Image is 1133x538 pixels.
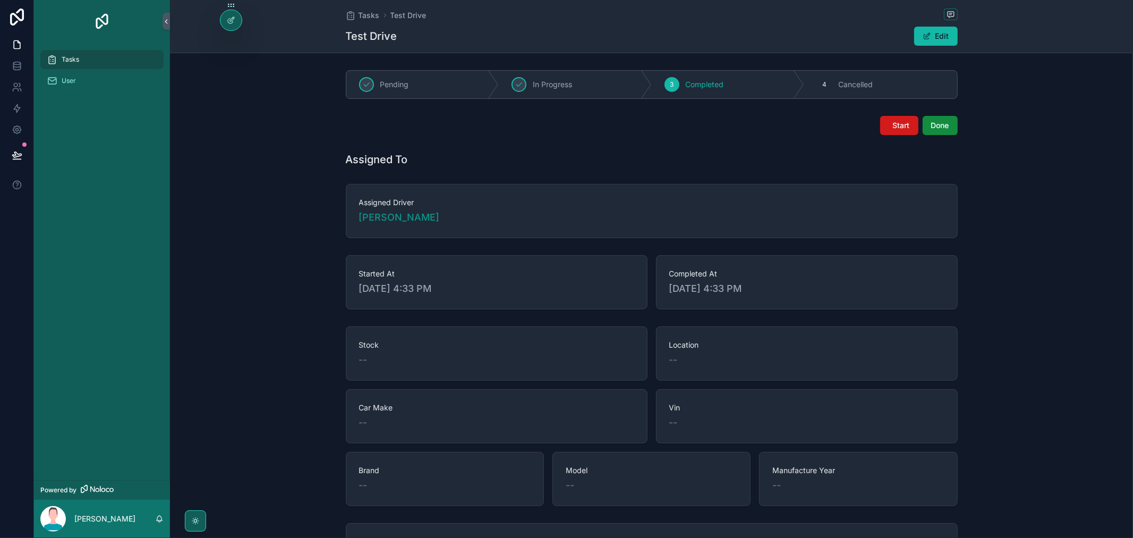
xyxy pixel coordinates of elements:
[772,478,781,493] span: --
[669,352,678,367] span: --
[669,402,944,413] span: Vin
[346,152,408,167] h1: Assigned To
[390,10,427,21] a: Test Drive
[34,43,170,104] div: scrollable content
[62,77,76,85] span: User
[359,465,531,476] span: Brand
[359,268,634,279] span: Started At
[34,480,170,500] a: Powered by
[359,197,944,208] span: Assigned Driver
[359,478,368,493] span: --
[838,79,873,90] span: Cancelled
[669,281,944,296] span: [DATE] 4:33 PM
[893,120,910,131] span: Start
[40,71,164,90] a: User
[380,79,409,90] span: Pending
[346,10,380,21] a: Tasks
[669,415,678,430] span: --
[40,486,76,494] span: Powered by
[359,415,368,430] span: --
[93,13,110,30] img: App logo
[669,340,944,350] span: Location
[40,50,164,69] a: Tasks
[566,478,574,493] span: --
[359,352,368,367] span: --
[62,55,79,64] span: Tasks
[533,79,572,90] span: In Progress
[74,514,135,524] p: [PERSON_NAME]
[923,116,958,135] button: Done
[931,120,949,131] span: Done
[669,268,944,279] span: Completed At
[880,116,918,135] button: Start
[772,465,944,476] span: Manufacture Year
[359,281,634,296] span: [DATE] 4:33 PM
[566,465,737,476] span: Model
[822,80,827,89] span: 4
[346,29,397,44] h1: Test Drive
[359,10,380,21] span: Tasks
[359,210,440,225] a: [PERSON_NAME]
[670,80,674,89] span: 3
[359,402,634,413] span: Car Make
[686,79,724,90] span: Completed
[359,340,634,350] span: Stock
[914,27,958,46] button: Edit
